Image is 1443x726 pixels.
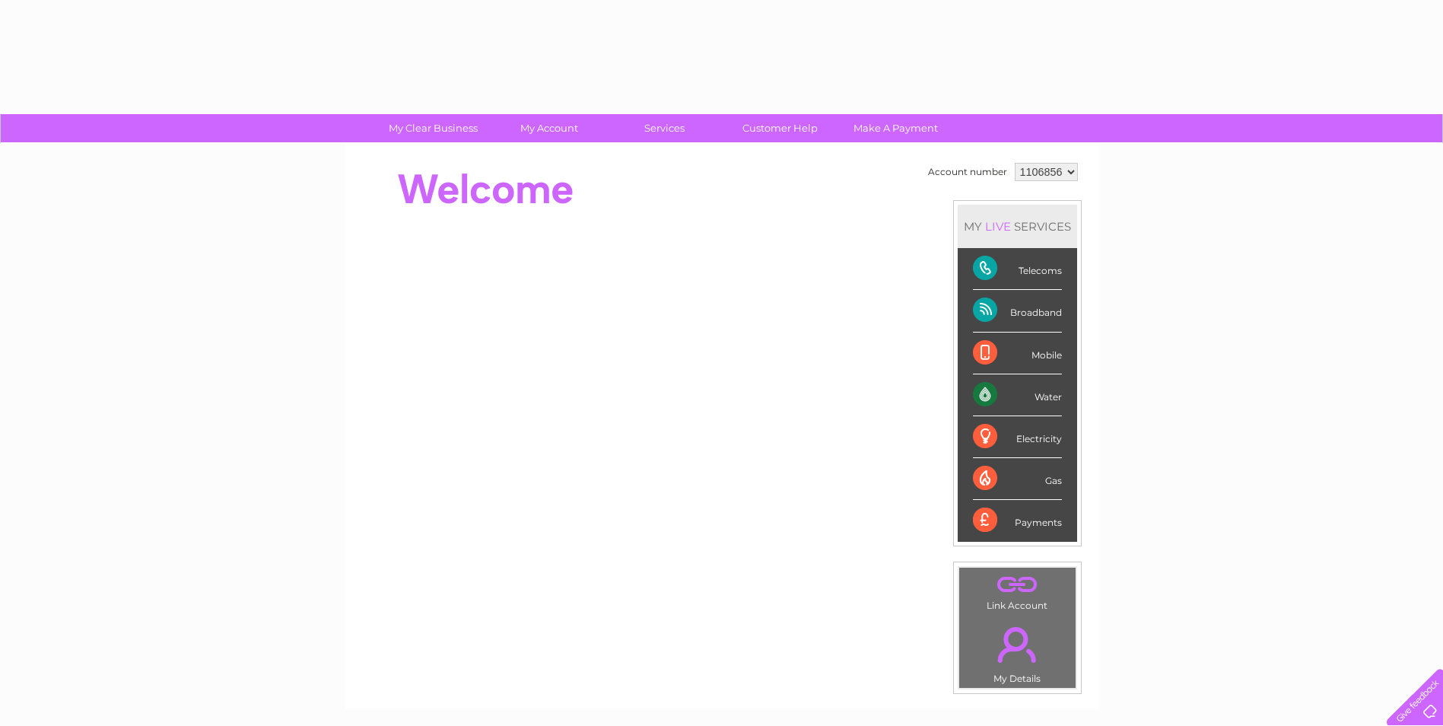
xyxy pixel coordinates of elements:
td: Account number [924,159,1011,185]
div: Electricity [973,416,1062,458]
td: My Details [958,614,1076,689]
a: Make A Payment [833,114,958,142]
div: Gas [973,458,1062,500]
a: My Clear Business [370,114,496,142]
a: . [963,618,1072,671]
td: Link Account [958,567,1076,615]
div: MY SERVICES [958,205,1077,248]
div: Water [973,374,1062,416]
a: My Account [486,114,612,142]
div: Mobile [973,333,1062,374]
div: Payments [973,500,1062,541]
a: . [963,572,1072,598]
a: Customer Help [717,114,843,142]
div: Telecoms [973,248,1062,290]
div: LIVE [982,219,1014,234]
div: Broadband [973,290,1062,332]
a: Services [602,114,727,142]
